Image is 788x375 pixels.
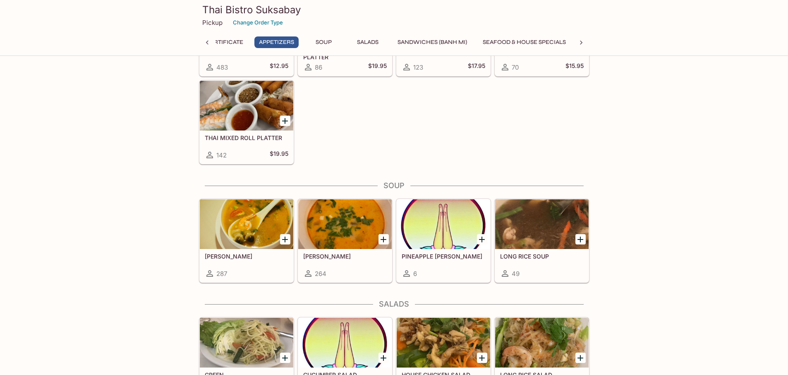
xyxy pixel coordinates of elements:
[402,253,485,260] h5: PINEAPPLE [PERSON_NAME]
[202,19,223,27] p: Pickup
[468,62,485,72] h5: $17.95
[378,234,389,244] button: Add TOM KHA
[200,199,293,249] div: TOM YUM
[397,318,490,368] div: HOUSE CHICKEN SALAD
[199,80,294,164] a: THAI MIXED ROLL PLATTER142$19.95
[495,199,589,249] div: LONG RICE SOUP
[216,270,227,278] span: 287
[254,36,299,48] button: Appetizers
[216,63,228,71] span: 483
[477,234,487,244] button: Add PINEAPPLE TOM YUM
[205,134,288,141] h5: THAI MIXED ROLL PLATTER
[315,63,322,71] span: 86
[199,199,294,283] a: [PERSON_NAME]287
[199,181,589,190] h4: Soup
[187,36,248,48] button: Gift Certificate
[478,36,570,48] button: Seafood & House Specials
[368,62,387,72] h5: $19.95
[575,353,586,363] button: Add LONG RICE SALAD
[298,318,392,368] div: CUCUMBER SALAD
[305,36,343,48] button: Soup
[270,150,288,160] h5: $19.95
[298,199,392,283] a: [PERSON_NAME]264
[477,353,487,363] button: Add HOUSE CHICKEN SALAD
[200,81,293,131] div: THAI MIXED ROLL PLATTER
[396,199,491,283] a: PINEAPPLE [PERSON_NAME]6
[270,62,288,72] h5: $12.95
[495,199,589,283] a: LONG RICE SOUP49
[202,3,586,16] h3: Thai Bistro Suksabay
[280,353,290,363] button: Add GREEN PAPAYA SALAD (SOM TUM)
[512,63,519,71] span: 70
[512,270,520,278] span: 49
[216,151,227,159] span: 142
[280,116,290,126] button: Add THAI MIXED ROLL PLATTER
[565,62,584,72] h5: $15.95
[397,199,490,249] div: PINEAPPLE TOM YUM
[349,36,386,48] button: Salads
[199,300,589,309] h4: Salads
[413,270,417,278] span: 6
[500,253,584,260] h5: LONG RICE SOUP
[413,63,423,71] span: 123
[378,353,389,363] button: Add CUCUMBER SALAD
[280,234,290,244] button: Add TOM YUM
[393,36,472,48] button: Sandwiches (Banh Mi)
[205,253,288,260] h5: [PERSON_NAME]
[495,318,589,368] div: LONG RICE SALAD
[315,270,326,278] span: 264
[303,253,387,260] h5: [PERSON_NAME]
[298,199,392,249] div: TOM KHA
[229,16,287,29] button: Change Order Type
[575,234,586,244] button: Add LONG RICE SOUP
[200,318,293,368] div: GREEN PAPAYA SALAD (SOM TUM)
